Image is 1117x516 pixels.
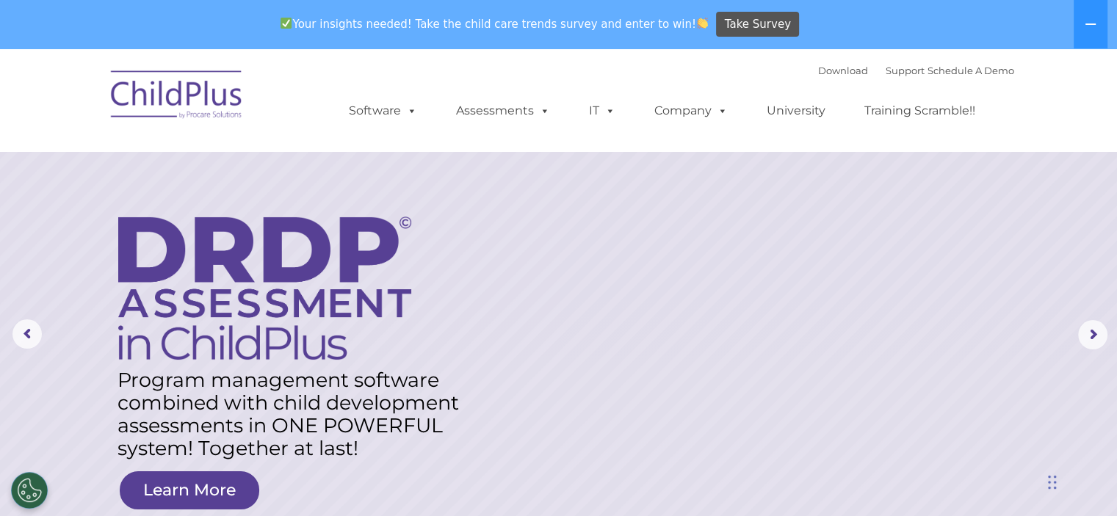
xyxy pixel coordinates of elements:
span: Last name [204,97,249,108]
button: Cookies Settings [11,472,48,509]
a: Company [640,96,742,126]
a: Download [818,65,868,76]
img: ✅ [281,18,292,29]
img: ChildPlus by Procare Solutions [104,60,250,134]
span: Phone number [204,157,267,168]
font: | [818,65,1014,76]
span: Take Survey [725,12,791,37]
a: IT [574,96,630,126]
a: Software [334,96,432,126]
span: Your insights needed! Take the child care trends survey and enter to win! [275,10,715,38]
rs-layer: Program management software combined with child development assessments in ONE POWERFUL system! T... [118,368,475,459]
a: Learn More [120,471,259,509]
a: University [752,96,840,126]
a: Take Survey [716,12,799,37]
a: Schedule A Demo [928,65,1014,76]
div: Drag [1048,460,1057,504]
img: DRDP Assessment in ChildPlus [118,217,411,360]
img: 👏 [697,18,708,29]
a: Training Scramble!! [850,96,990,126]
a: Support [886,65,925,76]
iframe: Chat Widget [878,357,1117,516]
a: Assessments [441,96,565,126]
